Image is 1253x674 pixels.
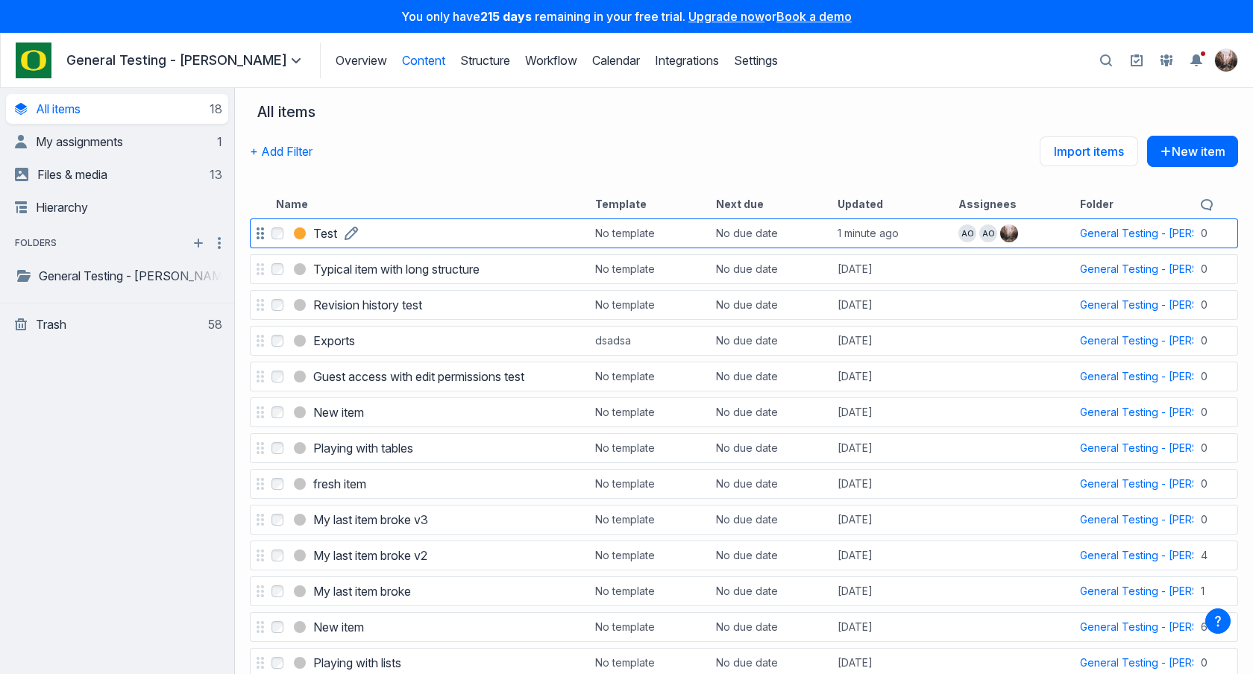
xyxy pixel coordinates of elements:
[716,548,778,563] div: No due date
[838,620,873,634] span: [DATE]
[1201,441,1208,456] span: 0
[1080,548,1252,563] a: General Testing - [PERSON_NAME]
[313,618,364,636] a: New item
[15,192,222,222] a: Hierarchy
[1214,48,1238,72] summary: View profile menu
[313,439,413,457] a: Playing with tables
[1201,262,1208,277] span: 0
[313,296,422,314] h3: Revision history test
[210,234,228,252] button: More folder actions
[595,197,647,212] button: Template
[1201,297,1208,312] span: 0
[313,582,411,600] a: My last item broke
[313,475,366,493] a: fresh item
[15,94,222,124] a: All items18
[214,134,222,149] div: 1
[1080,369,1252,384] a: General Testing - [PERSON_NAME]
[838,548,873,563] span: [DATE]
[1201,333,1208,348] span: 0
[716,197,764,212] button: Next due
[1125,48,1149,72] a: Setup guide
[716,441,778,456] div: No due date
[1040,136,1138,166] a: Import items
[207,101,222,116] div: 18
[958,197,1017,212] button: Assignees
[1000,224,1018,242] img: alexoakland
[1201,226,1208,241] span: 0
[838,297,873,312] span: [DATE]
[313,224,337,242] h3: Test
[1147,136,1238,167] button: New item
[313,332,355,350] a: Exports
[313,547,427,564] a: My last item broke v2
[313,368,524,385] a: Guest access with edit permissions test
[1201,620,1208,634] span: 6
[1080,333,1252,348] a: General Testing - [PERSON_NAME]
[1201,476,1208,491] span: 0
[1093,47,1119,75] button: Open search
[313,511,428,529] a: My last item broke v3
[838,441,873,456] span: [DATE]
[480,9,532,24] strong: 215 days
[838,476,873,491] span: [DATE]
[402,53,445,68] a: Content
[776,9,852,24] a: Book a demo
[66,51,305,69] summary: General Testing - [PERSON_NAME]
[716,333,778,348] div: No due date
[838,226,899,241] span: 1 minute ago
[1201,369,1208,384] span: 0
[1201,655,1208,670] span: 0
[1215,49,1237,72] img: Your avatar
[838,655,873,670] span: [DATE]
[838,197,883,212] button: Updated
[36,134,123,149] span: My assignments
[716,655,778,670] div: No due date
[15,309,222,339] a: Trash58
[1201,405,1208,420] span: 0
[1080,620,1252,634] a: General Testing - [PERSON_NAME]
[838,333,873,348] span: [DATE]
[37,167,107,182] span: Files & media
[460,53,510,68] a: Structure
[1080,476,1252,491] div: General Testing - [PERSON_NAME]
[16,42,51,78] a: Project Dashboard
[1080,655,1252,670] div: General Testing - [PERSON_NAME]
[716,584,778,599] div: No due date
[313,654,401,672] a: Playing with lists
[1080,297,1252,312] div: General Testing - [PERSON_NAME]
[1080,441,1252,456] a: General Testing - [PERSON_NAME]
[592,53,640,68] a: Calendar
[1000,225,1018,238] span: alexoakland
[958,224,976,242] span: AO
[716,369,778,384] div: No due date
[979,224,997,242] span: AO
[838,512,873,527] span: [DATE]
[1155,48,1178,72] a: People and Groups
[979,225,997,238] span: AO
[734,53,778,68] a: Settings
[1080,512,1252,527] a: General Testing - [PERSON_NAME]
[276,197,308,212] button: Name
[313,403,364,421] a: New item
